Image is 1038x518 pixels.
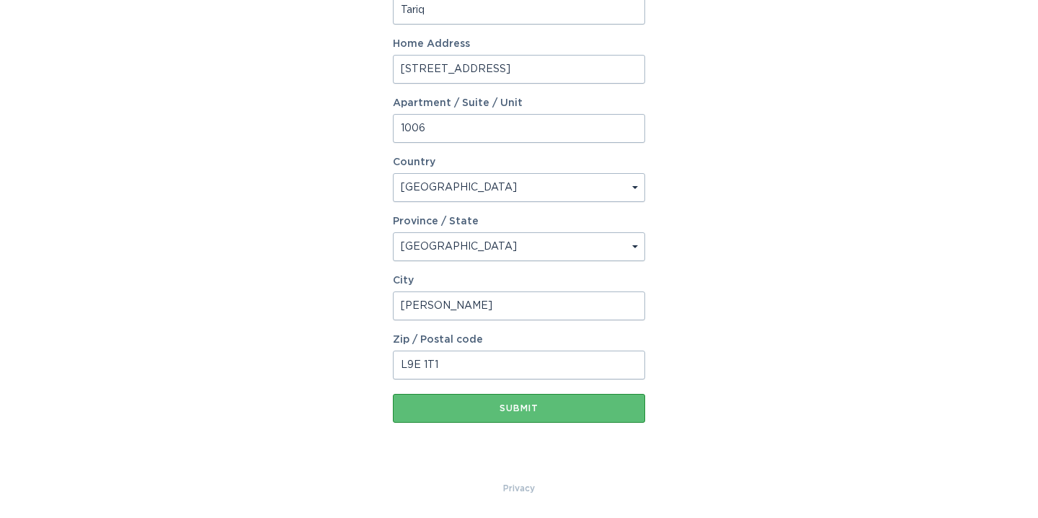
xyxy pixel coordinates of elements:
[393,98,645,108] label: Apartment / Suite / Unit
[393,276,645,286] label: City
[393,157,435,167] label: Country
[393,335,645,345] label: Zip / Postal code
[393,216,479,227] label: Province / State
[393,39,645,49] label: Home Address
[393,394,645,423] button: Submit
[400,404,638,413] div: Submit
[503,480,535,496] a: Privacy Policy & Terms of Use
